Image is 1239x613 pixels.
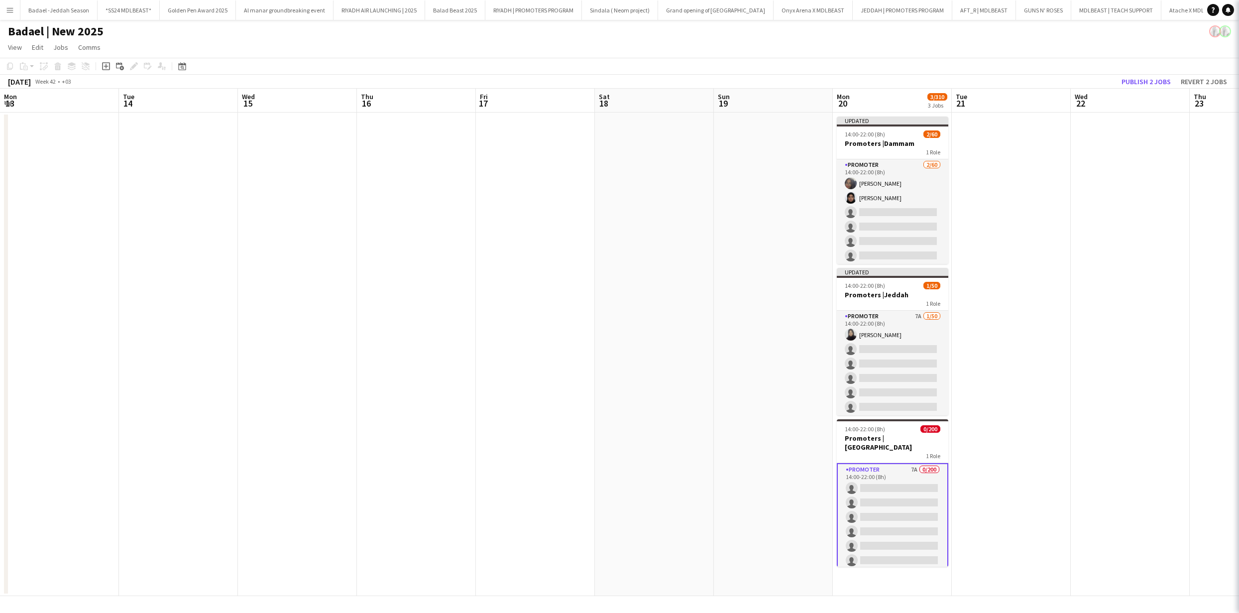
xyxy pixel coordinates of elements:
[926,452,940,460] span: 1 Role
[236,0,334,20] button: Al manar groundbreaking event
[926,148,940,156] span: 1 Role
[160,0,236,20] button: Golden Pen Award 2025
[78,43,101,52] span: Comms
[928,102,947,109] div: 3 Jobs
[837,139,948,148] h3: Promoters |Dammam
[716,98,730,109] span: 19
[49,41,72,54] a: Jobs
[837,290,948,299] h3: Promoters |Jeddah
[954,98,967,109] span: 21
[62,78,71,85] div: +03
[927,93,947,101] span: 3/310
[956,92,967,101] span: Tue
[837,117,948,124] div: Updated
[835,98,850,109] span: 20
[1219,25,1231,37] app-user-avatar: Ali Shamsan
[1118,75,1175,88] button: Publish 2 jobs
[242,92,255,101] span: Wed
[597,98,610,109] span: 18
[853,0,952,20] button: JEDDAH | PROMOTERS PROGRAM
[123,92,134,101] span: Tue
[920,425,940,433] span: 0/200
[658,0,774,20] button: Grand opening of [GEOGRAPHIC_DATA]
[837,419,948,567] app-job-card: 14:00-22:00 (8h)0/200Promoters |[GEOGRAPHIC_DATA]1 RolePROMOTER7A0/20014:00-22:00 (8h)
[952,0,1016,20] button: AFT_R | MDLBEAST
[20,0,98,20] button: Badael -Jeddah Season
[361,92,373,101] span: Thu
[121,98,134,109] span: 14
[98,0,160,20] button: *SS24 MDLBEAST*
[8,77,31,87] div: [DATE]
[1161,0,1229,20] button: Atache X MDLBEAST
[923,282,940,289] span: 1/50
[4,92,17,101] span: Mon
[8,43,22,52] span: View
[718,92,730,101] span: Sun
[1192,98,1206,109] span: 23
[33,78,58,85] span: Week 42
[4,41,26,54] a: View
[1075,92,1088,101] span: Wed
[926,300,940,307] span: 1 Role
[1177,75,1231,88] button: Revert 2 jobs
[359,98,373,109] span: 16
[837,92,850,101] span: Mon
[74,41,105,54] a: Comms
[334,0,425,20] button: RIYADH AIR LAUNCHING | 2025
[1194,92,1206,101] span: Thu
[1071,0,1161,20] button: MDLBEAST | TEACH SUPPORT
[1073,98,1088,109] span: 22
[845,425,885,433] span: 14:00-22:00 (8h)
[1016,0,1071,20] button: GUNS N' ROSES
[837,268,948,276] div: Updated
[485,0,582,20] button: RIYADH | PROMOTERS PROGRAM
[582,0,658,20] button: Sindala ( Neom project)
[599,92,610,101] span: Sat
[240,98,255,109] span: 15
[8,24,104,39] h1: Badael | New 2025
[845,130,885,138] span: 14:00-22:00 (8h)
[478,98,488,109] span: 17
[28,41,47,54] a: Edit
[480,92,488,101] span: Fri
[837,117,948,264] app-job-card: Updated14:00-22:00 (8h)2/60Promoters |Dammam1 RolePROMOTER2/6014:00-22:00 (8h)[PERSON_NAME][PERSO...
[425,0,485,20] button: Balad Beast 2025
[1209,25,1221,37] app-user-avatar: Ali Shamsan
[32,43,43,52] span: Edit
[53,43,68,52] span: Jobs
[774,0,853,20] button: Onyx Arena X MDLBEAST
[837,268,948,415] app-job-card: Updated14:00-22:00 (8h)1/50Promoters |Jeddah1 RolePROMOTER7A1/5014:00-22:00 (8h)[PERSON_NAME]
[923,130,940,138] span: 2/60
[837,434,948,452] h3: Promoters |[GEOGRAPHIC_DATA]
[2,98,17,109] span: 13
[845,282,885,289] span: 14:00-22:00 (8h)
